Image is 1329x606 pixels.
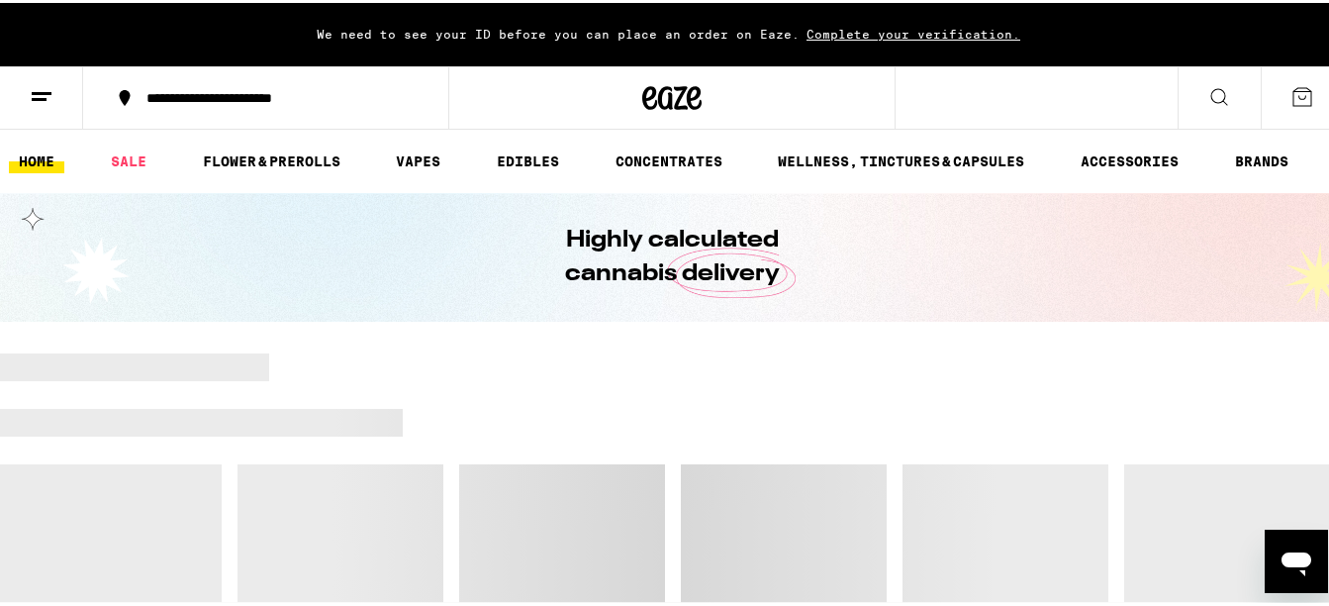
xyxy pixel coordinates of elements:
[606,147,732,170] a: CONCENTRATES
[193,147,350,170] a: FLOWER & PREROLLS
[317,25,800,38] span: We need to see your ID before you can place an order on Eaze.
[509,221,835,288] h1: Highly calculated cannabis delivery
[1071,147,1188,170] a: ACCESSORIES
[386,147,450,170] a: VAPES
[487,147,569,170] a: EDIBLES
[9,147,64,170] a: HOME
[1225,147,1298,170] a: BRANDS
[1265,527,1328,590] iframe: Button to launch messaging window
[800,25,1027,38] span: Complete your verification.
[101,147,156,170] a: SALE
[768,147,1034,170] a: WELLNESS, TINCTURES & CAPSULES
